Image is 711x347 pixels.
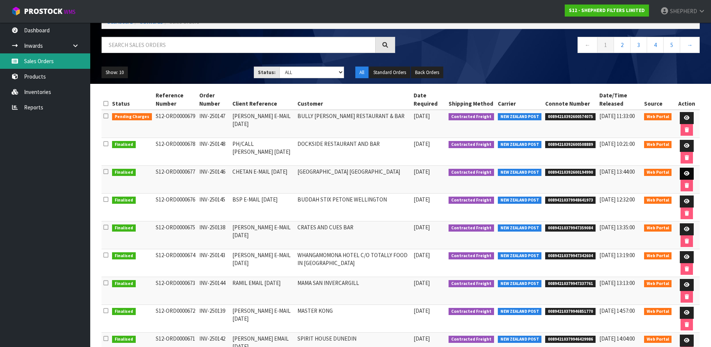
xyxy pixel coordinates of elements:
span: Contracted Freight [449,113,494,121]
span: [DATE] [414,168,430,175]
span: Web Portal [644,336,672,343]
td: S12-ORD0000673 [154,277,197,305]
td: S12-ORD0000678 [154,138,197,166]
th: Status [110,89,154,110]
span: [DATE] 14:57:00 [599,307,635,314]
nav: Page navigation [406,37,700,55]
td: INV-250144 [197,277,230,305]
a: → [680,37,700,53]
td: BUDDAH STIX PETONE WELLINGTON [296,194,412,221]
span: [DATE] 12:32:00 [599,196,635,203]
span: NEW ZEALAND POST [498,336,542,343]
td: INV-250147 [197,110,230,138]
span: NEW ZEALAND POST [498,141,542,148]
td: S12-ORD0000675 [154,221,197,249]
span: NEW ZEALAND POST [498,280,542,288]
a: 3 [630,37,647,53]
td: MASTER KONG [296,305,412,333]
span: NEW ZEALAND POST [498,252,542,260]
th: Action [673,89,700,110]
td: [PERSON_NAME] E-MAIL [DATE] [230,305,296,333]
span: Pending Charges [112,113,152,121]
strong: Status: [258,69,276,76]
span: Contracted Freight [449,308,494,315]
span: [DATE] [414,140,430,147]
a: 4 [647,37,664,53]
span: Finalised [112,141,136,148]
td: RAMIL EMAIL [DATE] [230,277,296,305]
td: [PERSON_NAME] E-MAIL [DATE] [230,110,296,138]
span: 00894210379948641973 [545,197,596,204]
td: INV-250146 [197,166,230,194]
span: Contracted Freight [449,141,494,148]
span: [DATE] [414,196,430,203]
span: 00894210392600194990 [545,169,596,176]
span: Finalised [112,169,136,176]
span: [DATE] 11:33:00 [599,112,635,120]
span: Contracted Freight [449,224,494,232]
span: Finalised [112,252,136,260]
a: 2 [614,37,631,53]
td: DOCKSIDE RESTAURANT AND BAR [296,138,412,166]
span: ProStock [24,6,62,16]
td: BSP E-MAIL [DATE] [230,194,296,221]
a: 1 [597,37,614,53]
td: MAMA SAN INVERCARGILL [296,277,412,305]
span: [DATE] [414,307,430,314]
span: [DATE] [414,279,430,286]
td: INV-250139 [197,305,230,333]
span: 00894210392600574075 [545,113,596,121]
span: 00894210379947359084 [545,224,596,232]
span: Web Portal [644,113,672,121]
button: Show: 10 [102,67,128,79]
span: [DATE] 13:19:00 [599,252,635,259]
td: [PERSON_NAME] E-MAIL [DATE] [230,249,296,277]
span: Web Portal [644,197,672,204]
span: NEW ZEALAND POST [498,197,542,204]
span: SHEPHERD [670,8,697,15]
th: Source [642,89,674,110]
span: Web Portal [644,141,672,148]
th: Customer [296,89,412,110]
span: [DATE] 13:13:00 [599,279,635,286]
td: S12-ORD0000679 [154,110,197,138]
img: cube-alt.png [11,6,21,16]
td: S12-ORD0000672 [154,305,197,333]
button: All [355,67,368,79]
span: 00894210392600508889 [545,141,596,148]
span: [DATE] [414,252,430,259]
th: Date/Time Released [597,89,642,110]
span: Finalised [112,308,136,315]
span: Finalised [112,280,136,288]
span: NEW ZEALAND POST [498,169,542,176]
th: Shipping Method [447,89,496,110]
span: Contracted Freight [449,197,494,204]
td: WHANGAMOMONA HOTEL C/O TOTALLY FOOD IN [GEOGRAPHIC_DATA] [296,249,412,277]
span: Contracted Freight [449,336,494,343]
span: Finalised [112,336,136,343]
th: Date Required [412,89,447,110]
span: 00894210379946851770 [545,308,596,315]
span: [DATE] [414,224,430,231]
span: NEW ZEALAND POST [498,308,542,315]
span: Web Portal [644,280,672,288]
td: [PERSON_NAME] E-MAIL [DATE] [230,221,296,249]
td: S12-ORD0000674 [154,249,197,277]
span: 00894210379947342604 [545,252,596,260]
span: NEW ZEALAND POST [498,113,542,121]
a: ← [578,37,597,53]
td: INV-250143 [197,249,230,277]
span: Web Portal [644,169,672,176]
span: 00894210379946429986 [545,336,596,343]
td: CHETAN E-MAIL [DATE] [230,166,296,194]
button: Standard Orders [369,67,410,79]
th: Carrier [496,89,544,110]
span: [DATE] 14:04:00 [599,335,635,342]
small: WMS [64,8,76,15]
span: [DATE] [414,335,430,342]
span: Web Portal [644,224,672,232]
span: Contracted Freight [449,280,494,288]
span: Finalised [112,224,136,232]
input: Search sales orders [102,37,376,53]
a: 5 [663,37,680,53]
